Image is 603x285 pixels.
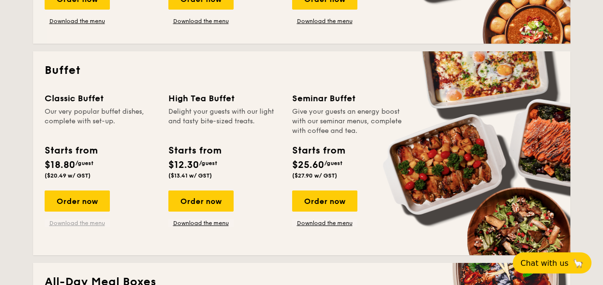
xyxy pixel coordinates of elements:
[45,219,110,227] a: Download the menu
[168,172,212,179] span: ($13.41 w/ GST)
[168,107,281,136] div: Delight your guests with our light and tasty bite-sized treats.
[292,190,357,212] div: Order now
[45,190,110,212] div: Order now
[168,190,234,212] div: Order now
[292,159,324,171] span: $25.60
[199,160,217,166] span: /guest
[45,107,157,136] div: Our very popular buffet dishes, complete with set-up.
[292,172,337,179] span: ($27.90 w/ GST)
[45,159,75,171] span: $18.80
[168,159,199,171] span: $12.30
[292,92,404,105] div: Seminar Buffet
[292,17,357,25] a: Download the menu
[292,107,404,136] div: Give your guests an energy boost with our seminar menus, complete with coffee and tea.
[292,219,357,227] a: Download the menu
[45,92,157,105] div: Classic Buffet
[168,92,281,105] div: High Tea Buffet
[45,17,110,25] a: Download the menu
[75,160,94,166] span: /guest
[572,258,584,269] span: 🦙
[292,143,344,158] div: Starts from
[45,63,559,78] h2: Buffet
[520,259,568,268] span: Chat with us
[168,17,234,25] a: Download the menu
[168,143,221,158] div: Starts from
[324,160,343,166] span: /guest
[168,219,234,227] a: Download the menu
[45,143,97,158] div: Starts from
[513,252,591,273] button: Chat with us🦙
[45,172,91,179] span: ($20.49 w/ GST)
